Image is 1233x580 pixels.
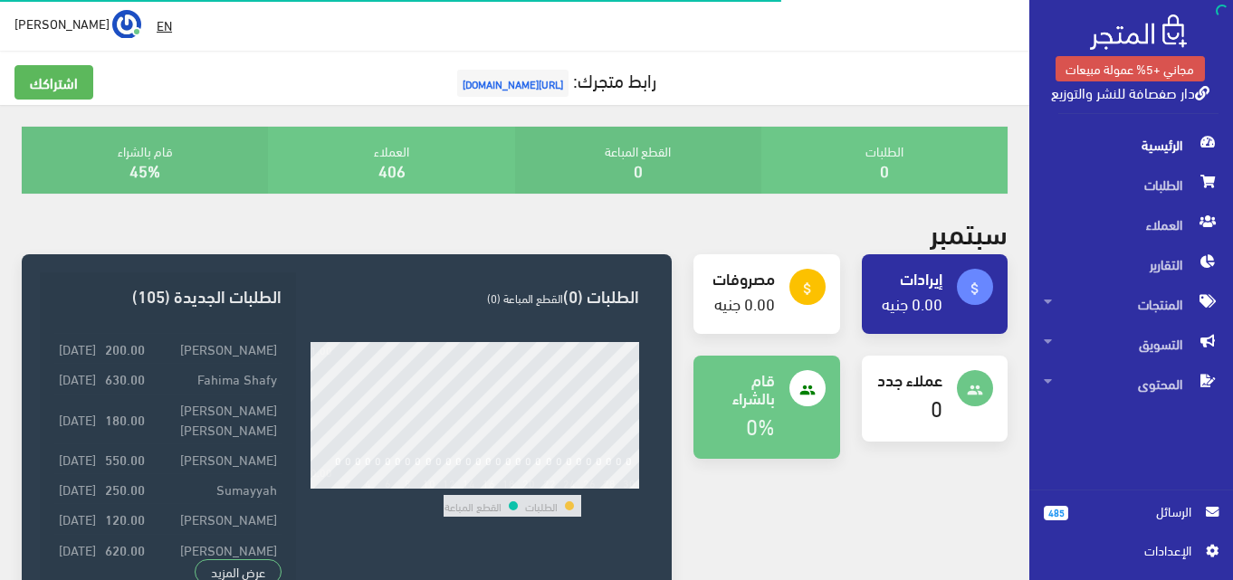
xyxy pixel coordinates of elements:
span: [URL][DOMAIN_NAME] [457,70,569,97]
td: [PERSON_NAME] [PERSON_NAME] [149,394,281,443]
span: الطلبات [1044,165,1219,204]
h4: عملاء جدد [876,370,942,388]
div: 2 [345,476,351,489]
span: 485 [1044,506,1068,520]
span: اﻹعدادات [1058,540,1190,560]
span: المنتجات [1044,284,1219,324]
div: 16 [483,476,495,489]
div: القطع المباعة [515,127,761,194]
a: دار صفصافة للنشر والتوزيع [1051,79,1209,105]
a: رابط متجرك:[URL][DOMAIN_NAME] [453,62,656,96]
a: EN [149,9,179,42]
h3: الطلبات (0) [311,287,639,304]
img: ... [112,10,141,39]
strong: 200.00 [105,338,145,358]
span: العملاء [1044,204,1219,244]
div: 10 [423,476,435,489]
span: الرئيسية [1044,125,1219,165]
i: attach_money [799,280,816,297]
td: [DATE] [54,504,100,534]
strong: 630.00 [105,368,145,388]
td: [DATE] [54,364,100,394]
a: 406 [378,155,406,185]
u: EN [157,14,172,36]
a: 0.00 جنيه [714,288,775,318]
div: 8 [405,476,411,489]
a: اشتراكك [14,65,93,100]
a: الطلبات [1029,165,1233,204]
td: [DATE] [54,534,100,564]
td: القطع المباعة [444,495,502,517]
div: 14 [463,476,475,489]
td: [PERSON_NAME] [149,334,281,364]
a: 0 [880,155,889,185]
img: . [1090,14,1187,50]
td: [DATE] [54,394,100,443]
div: 28 [603,476,616,489]
a: 0% [746,405,775,444]
strong: 250.00 [105,479,145,499]
a: 0 [931,387,942,426]
span: التسويق [1044,324,1219,364]
a: المحتوى [1029,364,1233,404]
h4: قام بالشراء [708,370,774,406]
div: الطلبات [761,127,1008,194]
h4: مصروفات [708,269,774,287]
span: المحتوى [1044,364,1219,404]
td: Fahima Shafy [149,364,281,394]
div: 22 [543,476,556,489]
div: 24 [563,476,576,489]
div: 18 [502,476,515,489]
i: people [799,382,816,398]
td: الطلبات [524,495,559,517]
td: [DATE] [54,334,100,364]
td: [PERSON_NAME] [149,534,281,564]
div: 6 [385,476,391,489]
div: قام بالشراء [22,127,268,194]
span: التقارير [1044,244,1219,284]
strong: 620.00 [105,539,145,559]
a: مجاني +5% عمولة مبيعات [1056,56,1205,81]
td: [PERSON_NAME] [149,443,281,473]
strong: 550.00 [105,449,145,469]
a: 0 [634,155,643,185]
i: people [967,382,983,398]
span: الرسائل [1083,501,1191,521]
a: اﻹعدادات [1044,540,1219,569]
a: المنتجات [1029,284,1233,324]
div: 4 [365,476,371,489]
span: [PERSON_NAME] [14,12,110,34]
a: العملاء [1029,204,1233,244]
h2: سبتمبر [930,215,1008,247]
td: [DATE] [54,443,100,473]
i: attach_money [967,280,983,297]
td: Sumayyah [149,474,281,504]
div: 20 [522,476,535,489]
a: الرئيسية [1029,125,1233,165]
strong: 180.00 [105,409,145,429]
div: 30 [623,476,636,489]
td: [PERSON_NAME] [149,504,281,534]
div: العملاء [268,127,514,194]
a: التقارير [1029,244,1233,284]
a: 45% [129,155,160,185]
td: [DATE] [54,474,100,504]
strong: 120.00 [105,509,145,528]
span: القطع المباعة (0) [487,287,563,309]
a: 0.00 جنيه [882,288,942,318]
a: 485 الرسائل [1044,501,1219,540]
div: 12 [443,476,455,489]
div: 26 [583,476,596,489]
h3: الطلبات الجديدة (105) [54,287,281,304]
h4: إيرادات [876,269,942,287]
a: ... [PERSON_NAME] [14,9,141,38]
